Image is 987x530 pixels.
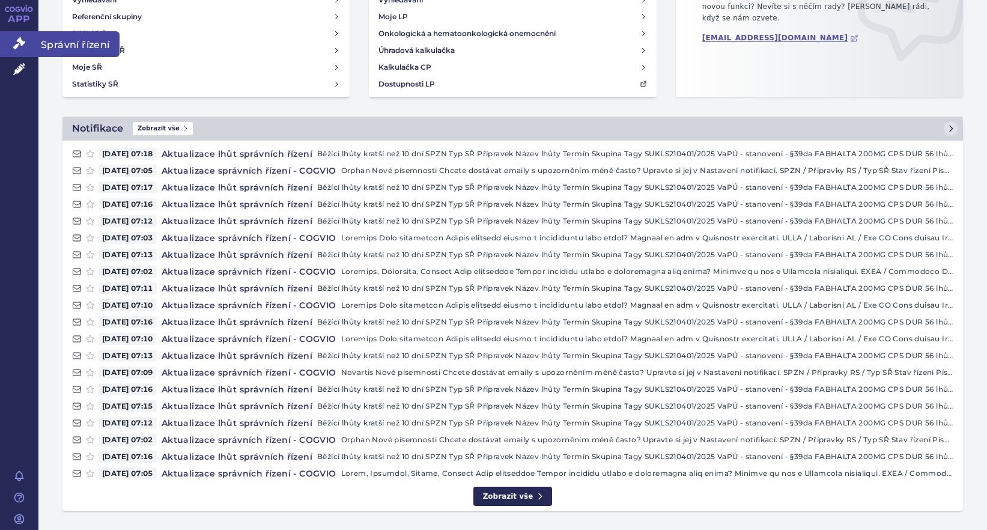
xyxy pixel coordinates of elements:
span: [DATE] 07:13 [99,350,157,362]
h4: Moje LP [378,11,408,23]
span: [DATE] 07:12 [99,215,157,227]
h4: Aktualizace lhůt správních řízení [157,148,317,160]
h4: Aktualizace lhůt správních řízení [157,451,317,463]
a: Onkologická a hematoonkologická onemocnění [374,25,651,42]
span: [DATE] 07:03 [99,232,157,244]
span: [DATE] 07:09 [99,367,157,379]
a: Dostupnosti LP [374,76,651,93]
h4: Aktualizace správních řízení - COGVIO [157,232,341,244]
span: [DATE] 07:15 [99,400,157,412]
h4: Úhradová kalkulačka [378,44,455,56]
p: Běžící lhůty kratší než 10 dní SPZN Typ SŘ Přípravek Název lhůty Termín Skupina Tagy SUKLS210401/... [317,316,953,328]
h4: Referenční skupiny [72,11,142,23]
h4: Aktualizace správních řízení - COGVIO [157,165,341,177]
h4: Kalkulačka CP [378,61,431,73]
p: Orphan Nové písemnosti Chcete dostávat emaily s upozorněním méně často? Upravte si jej v Nastaven... [341,434,953,446]
h4: Aktualizace lhůt správních řízení [157,350,317,362]
span: [DATE] 07:16 [99,451,157,463]
p: Loremips, Dolorsita, Consect Adip elitseddoe Tempor incididu utlabo e doloremagna aliq enima? Min... [341,266,953,278]
span: [DATE] 07:12 [99,417,157,429]
h2: Notifikace [72,121,123,136]
p: Běžící lhůty kratší než 10 dní SPZN Typ SŘ Přípravek Název lhůty Termín Skupina Tagy SUKLS210401/... [317,383,953,395]
span: [DATE] 07:05 [99,468,157,480]
a: Písemnosti SŘ [67,42,345,59]
p: Běžící lhůty kratší než 10 dní SPZN Typ SŘ Přípravek Název lhůty Termín Skupina Tagy SUKLS210401/... [317,400,953,412]
p: Orphan Nové písemnosti Chcete dostávat emaily s upozorněním méně často? Upravte si jej v Nastaven... [341,165,953,177]
a: Kalkulačka CP [374,59,651,76]
h4: Aktualizace lhůt správních řízení [157,417,317,429]
h4: Aktualizace lhůt správních řízení [157,282,317,294]
span: Zobrazit vše [133,122,193,135]
a: Referenční skupiny [67,8,345,25]
h4: Aktualizace správních řízení - COGVIO [157,266,341,278]
p: Běžící lhůty kratší než 10 dní SPZN Typ SŘ Přípravek Název lhůty Termín Skupina Tagy SUKLS210401/... [317,350,953,362]
h4: Aktualizace lhůt správních řízení [157,181,317,193]
p: Běžící lhůty kratší než 10 dní SPZN Typ SŘ Přípravek Název lhůty Termín Skupina Tagy SUKLS210401/... [317,451,953,463]
h4: Aktualizace lhůt správních řízení [157,215,317,227]
h4: Dostupnosti LP [378,78,435,90]
span: [DATE] 07:02 [99,434,157,446]
p: Běžící lhůty kratší než 10 dní SPZN Typ SŘ Přípravek Název lhůty Termín Skupina Tagy SUKLS210401/... [317,417,953,429]
a: Statistiky SŘ [67,76,345,93]
h4: Běžící lhůty [72,28,114,40]
h4: Aktualizace správních řízení - COGVIO [157,434,341,446]
h4: Aktualizace lhůt správních řízení [157,400,317,412]
h4: Statistiky SŘ [72,78,118,90]
span: [DATE] 07:13 [99,249,157,261]
a: Zobrazit vše [473,487,553,507]
span: [DATE] 07:17 [99,181,157,193]
p: Běžící lhůty kratší než 10 dní SPZN Typ SŘ Přípravek Název lhůty Termín Skupina Tagy SUKLS210401/... [317,198,953,210]
span: [DATE] 07:18 [99,148,157,160]
a: Běžící lhůty [67,25,345,42]
span: [DATE] 07:16 [99,383,157,395]
a: [EMAIL_ADDRESS][DOMAIN_NAME] [702,34,859,43]
a: Moje LP [374,8,651,25]
span: [DATE] 07:05 [99,165,157,177]
span: [DATE] 07:16 [99,316,157,328]
h4: Moje SŘ [72,61,102,73]
p: Loremips Dolo sitametcon Adipis elitsedd eiusmo t incididuntu labo etdol? Magnaal en adm v Quisno... [341,299,953,311]
h4: Aktualizace lhůt správních řízení [157,249,317,261]
p: Běžící lhůty kratší než 10 dní SPZN Typ SŘ Přípravek Název lhůty Termín Skupina Tagy SUKLS210401/... [317,282,953,294]
h4: Aktualizace správních řízení - COGVIO [157,299,341,311]
p: Novartis Nové písemnosti Chcete dostávat emaily s upozorněním méně často? Upravte si jej v Nastav... [341,367,953,379]
span: [DATE] 07:11 [99,282,157,294]
p: Loremips Dolo sitametcon Adipis elitsedd eiusmo t incididuntu labo etdol? Magnaal en adm v Quisno... [341,232,953,244]
h4: Aktualizace lhůt správních řízení [157,198,317,210]
p: Běžící lhůty kratší než 10 dní SPZN Typ SŘ Přípravek Název lhůty Termín Skupina Tagy SUKLS210401/... [317,148,953,160]
span: Správní řízení [38,31,120,56]
span: [DATE] 07:10 [99,333,157,345]
h4: Aktualizace správních řízení - COGVIO [157,367,341,379]
p: Loremips Dolo sitametcon Adipis elitsedd eiusmo t incididuntu labo etdol? Magnaal en adm v Quisno... [341,333,953,345]
span: [DATE] 07:10 [99,299,157,311]
p: Běžící lhůty kratší než 10 dní SPZN Typ SŘ Přípravek Název lhůty Termín Skupina Tagy SUKLS210401/... [317,181,953,193]
span: [DATE] 07:16 [99,198,157,210]
span: [DATE] 07:02 [99,266,157,278]
a: Moje SŘ [67,59,345,76]
h4: Aktualizace správních řízení - COGVIO [157,333,341,345]
a: NotifikaceZobrazit vše [62,117,963,141]
p: Lorem, Ipsumdol, Sitame, Consect Adip elitseddoe Tempor incididu utlabo e doloremagna aliq enima?... [341,468,953,480]
p: Běžící lhůty kratší než 10 dní SPZN Typ SŘ Přípravek Název lhůty Termín Skupina Tagy SUKLS210401/... [317,215,953,227]
h4: Aktualizace správních řízení - COGVIO [157,468,341,480]
p: Běžící lhůty kratší než 10 dní SPZN Typ SŘ Přípravek Název lhůty Termín Skupina Tagy SUKLS210401/... [317,249,953,261]
h4: Onkologická a hematoonkologická onemocnění [378,28,556,40]
a: Úhradová kalkulačka [374,42,651,59]
h4: Aktualizace lhůt správních řízení [157,316,317,328]
h4: Aktualizace lhůt správních řízení [157,383,317,395]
